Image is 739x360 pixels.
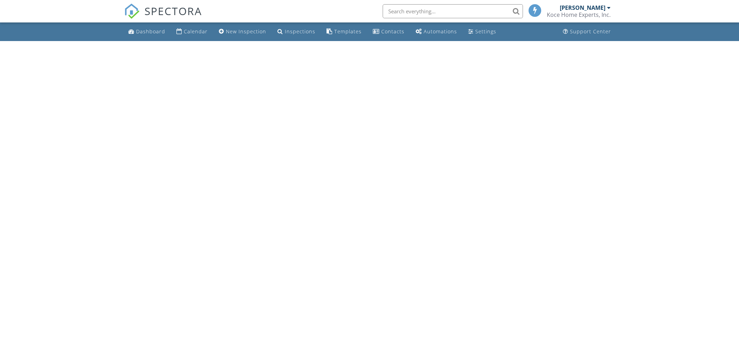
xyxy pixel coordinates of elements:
input: Search everything... [383,4,523,18]
a: Automations (Basic) [413,25,460,38]
a: Contacts [370,25,407,38]
span: SPECTORA [145,4,202,18]
a: Calendar [174,25,210,38]
a: Dashboard [126,25,168,38]
a: New Inspection [216,25,269,38]
a: SPECTORA [124,9,202,24]
div: Support Center [570,28,611,35]
a: Settings [465,25,499,38]
div: Settings [475,28,496,35]
a: Support Center [560,25,614,38]
div: Contacts [381,28,404,35]
div: Koce Home Experts, Inc. [547,11,611,18]
a: Inspections [275,25,318,38]
div: Templates [334,28,362,35]
div: Inspections [285,28,315,35]
div: Automations [424,28,457,35]
div: Dashboard [136,28,165,35]
img: The Best Home Inspection Software - Spectora [124,4,140,19]
div: Calendar [184,28,208,35]
a: Templates [324,25,364,38]
div: [PERSON_NAME] [560,4,605,11]
div: New Inspection [226,28,266,35]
